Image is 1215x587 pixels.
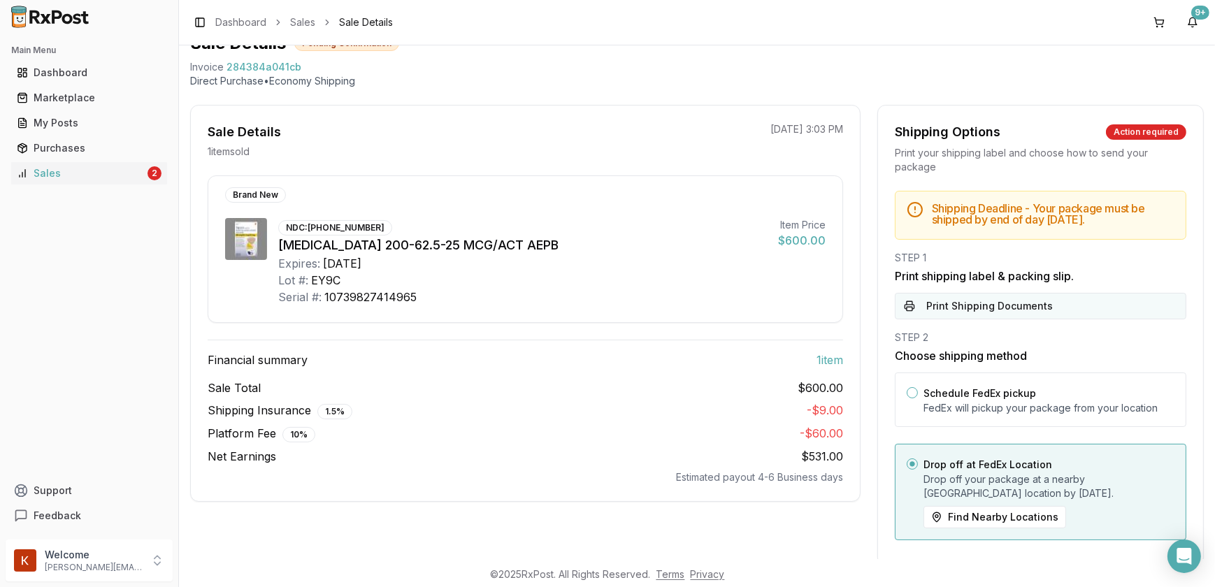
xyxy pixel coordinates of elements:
[923,458,1052,470] label: Drop off at FedEx Location
[148,166,161,180] div: 2
[6,162,173,184] button: Sales2
[324,289,417,305] div: 10739827414965
[691,568,725,580] a: Privacy
[6,478,173,503] button: Support
[801,449,843,463] span: $531.00
[278,289,322,305] div: Serial #:
[11,110,167,136] a: My Posts
[208,352,308,368] span: Financial summary
[282,427,315,442] div: 10 %
[190,74,1204,88] p: Direct Purchase • Economy Shipping
[923,472,1174,500] p: Drop off your package at a nearby [GEOGRAPHIC_DATA] location by [DATE] .
[6,112,173,134] button: My Posts
[895,347,1186,364] h3: Choose shipping method
[770,122,843,136] p: [DATE] 3:03 PM
[317,404,352,419] div: 1.5 %
[923,506,1066,528] button: Find Nearby Locations
[208,425,315,442] span: Platform Fee
[6,6,95,28] img: RxPost Logo
[895,122,1000,142] div: Shipping Options
[1181,11,1204,34] button: 9+
[208,402,352,419] span: Shipping Insurance
[225,187,286,203] div: Brand New
[208,379,261,396] span: Sale Total
[311,272,340,289] div: EY9C
[807,403,843,417] span: - $9.00
[923,401,1174,415] p: FedEx will pickup your package from your location
[895,268,1186,284] h3: Print shipping label & packing slip.
[778,218,826,232] div: Item Price
[17,116,161,130] div: My Posts
[17,141,161,155] div: Purchases
[6,61,173,84] button: Dashboard
[17,166,145,180] div: Sales
[208,470,843,484] div: Estimated payout 4-6 Business days
[895,331,1186,345] div: STEP 2
[895,251,1186,265] div: STEP 1
[11,60,167,85] a: Dashboard
[323,255,361,272] div: [DATE]
[895,146,1186,174] div: Print your shipping label and choose how to send your package
[778,232,826,249] div: $600.00
[45,562,142,573] p: [PERSON_NAME][EMAIL_ADDRESS][DOMAIN_NAME]
[6,503,173,528] button: Feedback
[278,220,392,235] div: NDC: [PHONE_NUMBER]
[6,137,173,159] button: Purchases
[339,15,393,29] span: Sale Details
[1167,539,1201,573] div: Open Intercom Messenger
[278,272,308,289] div: Lot #:
[1106,124,1186,140] div: Action required
[817,352,843,368] span: 1 item
[227,60,301,74] span: 284384a041cb
[208,122,281,142] div: Sale Details
[11,45,167,56] h2: Main Menu
[208,448,276,465] span: Net Earnings
[17,91,161,105] div: Marketplace
[895,293,1186,319] button: Print Shipping Documents
[14,549,36,572] img: User avatar
[932,203,1174,225] h5: Shipping Deadline - Your package must be shipped by end of day [DATE] .
[1191,6,1209,20] div: 9+
[11,136,167,161] a: Purchases
[34,509,81,523] span: Feedback
[278,255,320,272] div: Expires:
[17,66,161,80] div: Dashboard
[208,145,250,159] p: 1 item sold
[11,85,167,110] a: Marketplace
[215,15,266,29] a: Dashboard
[798,379,843,396] span: $600.00
[656,568,685,580] a: Terms
[800,426,843,440] span: - $60.00
[11,161,167,186] a: Sales2
[45,548,142,562] p: Welcome
[923,387,1036,399] label: Schedule FedEx pickup
[6,87,173,109] button: Marketplace
[225,218,267,260] img: Trelegy Ellipta 200-62.5-25 MCG/ACT AEPB
[290,15,315,29] a: Sales
[190,60,224,74] div: Invoice
[278,235,767,255] div: [MEDICAL_DATA] 200-62.5-25 MCG/ACT AEPB
[215,15,393,29] nav: breadcrumb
